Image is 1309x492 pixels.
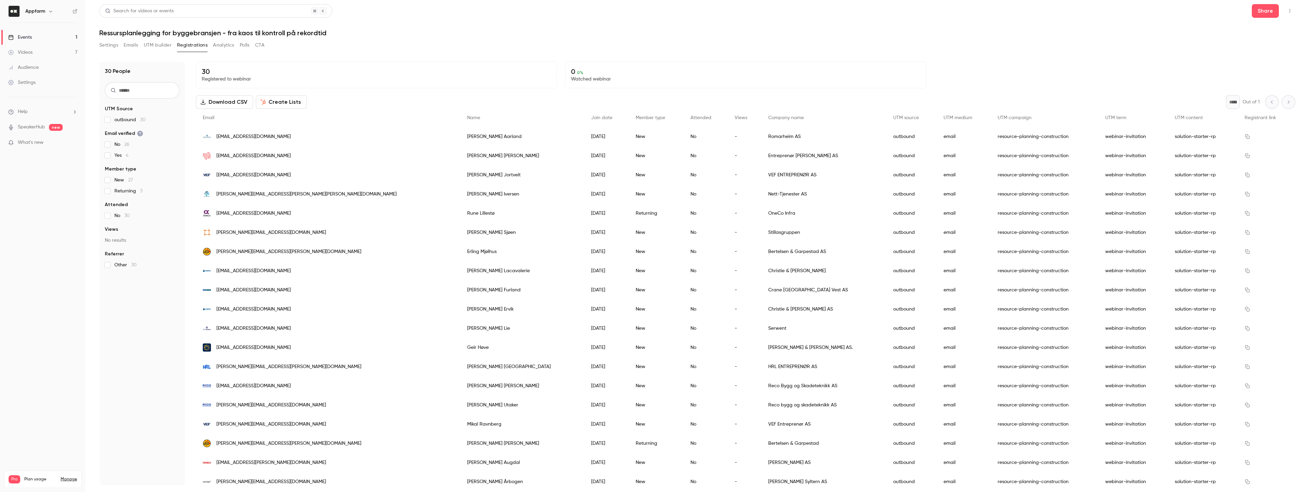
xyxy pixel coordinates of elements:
[937,357,991,376] div: email
[768,115,804,120] span: Company name
[629,415,684,434] div: New
[684,319,728,338] div: No
[937,415,991,434] div: email
[1098,453,1168,472] div: webinar-invitation
[886,338,936,357] div: outbound
[571,67,920,76] p: 0
[636,115,665,120] span: Member type
[203,209,211,217] img: oneco.no
[728,319,761,338] div: -
[1098,223,1168,242] div: webinar-invitation
[991,223,1099,242] div: resource-planning-construction
[937,127,991,146] div: email
[937,300,991,319] div: email
[8,34,32,41] div: Events
[761,338,887,357] div: [PERSON_NAME] & [PERSON_NAME] AS.
[761,127,887,146] div: Romarheim AS
[460,280,584,300] div: [PERSON_NAME] Furland
[1098,185,1168,204] div: webinar-invitation
[584,453,629,472] div: [DATE]
[1098,204,1168,223] div: webinar-invitation
[1098,319,1168,338] div: webinar-invitation
[728,338,761,357] div: -
[1098,395,1168,415] div: webinar-invitation
[886,185,936,204] div: outbound
[1098,127,1168,146] div: webinar-invitation
[629,146,684,165] div: New
[944,115,972,120] span: UTM medium
[114,177,133,184] span: New
[886,395,936,415] div: outbound
[684,185,728,204] div: No
[203,401,211,409] img: reco.no
[886,280,936,300] div: outbound
[886,453,936,472] div: outbound
[216,306,291,313] span: [EMAIL_ADDRESS][DOMAIN_NAME]
[114,188,142,194] span: Returning
[991,415,1099,434] div: resource-planning-construction
[460,319,584,338] div: [PERSON_NAME] Lie
[886,127,936,146] div: outbound
[584,146,629,165] div: [DATE]
[937,261,991,280] div: email
[1098,300,1168,319] div: webinar-invitation
[629,453,684,472] div: New
[114,212,130,219] span: No
[684,434,728,453] div: No
[216,229,326,236] span: [PERSON_NAME][EMAIL_ADDRESS][DOMAIN_NAME]
[584,127,629,146] div: [DATE]
[937,185,991,204] div: email
[991,300,1099,319] div: resource-planning-construction
[991,127,1099,146] div: resource-planning-construction
[460,127,584,146] div: [PERSON_NAME] Aarland
[761,223,887,242] div: Stillasgruppen
[991,376,1099,395] div: resource-planning-construction
[18,108,28,115] span: Help
[629,242,684,261] div: New
[629,127,684,146] div: New
[886,204,936,223] div: outbound
[1098,242,1168,261] div: webinar-invitation
[991,319,1099,338] div: resource-planning-construction
[460,242,584,261] div: Erling Mjølhus
[216,440,361,447] span: [PERSON_NAME][EMAIL_ADDRESS][PERSON_NAME][DOMAIN_NAME]
[761,185,887,204] div: Nett-Tjenester AS
[1168,242,1238,261] div: solution-starter-rp
[991,453,1099,472] div: resource-planning-construction
[460,453,584,472] div: [PERSON_NAME] Augdal
[460,146,584,165] div: [PERSON_NAME] [PERSON_NAME]
[761,319,887,338] div: Serwent
[629,204,684,223] div: Returning
[584,319,629,338] div: [DATE]
[216,133,291,140] span: [EMAIL_ADDRESS][DOMAIN_NAME]
[690,115,711,120] span: Attended
[684,242,728,261] div: No
[728,242,761,261] div: -
[728,204,761,223] div: -
[8,64,39,71] div: Audience
[1252,4,1279,18] button: Share
[1098,261,1168,280] div: webinar-invitation
[629,319,684,338] div: New
[203,343,211,352] img: lns.no
[991,165,1099,185] div: resource-planning-construction
[571,76,920,83] p: Watched webinar
[937,280,991,300] div: email
[886,261,936,280] div: outbound
[1168,376,1238,395] div: solution-starter-rp
[18,139,43,146] span: What's new
[216,363,361,370] span: [PERSON_NAME][EMAIL_ADDRESS][PERSON_NAME][DOMAIN_NAME]
[1168,357,1238,376] div: solution-starter-rp
[105,130,143,137] span: Email verified
[177,40,208,51] button: Registrations
[216,152,291,160] span: [EMAIL_ADDRESS][DOMAIN_NAME]
[591,115,612,120] span: Join date
[124,142,129,147] span: 26
[203,228,211,237] img: stillasgruppen.com
[584,223,629,242] div: [DATE]
[584,185,629,204] div: [DATE]
[728,415,761,434] div: -
[128,178,133,182] span: 27
[584,280,629,300] div: [DATE]
[728,453,761,472] div: -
